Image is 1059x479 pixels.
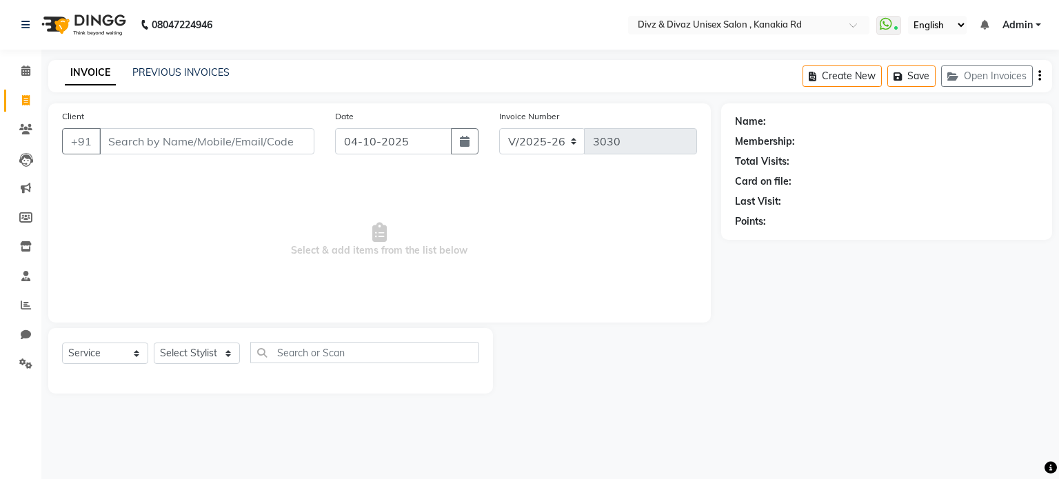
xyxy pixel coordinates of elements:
[62,171,697,309] span: Select & add items from the list below
[735,214,766,229] div: Points:
[735,194,781,209] div: Last Visit:
[65,61,116,85] a: INVOICE
[250,342,479,363] input: Search or Scan
[735,174,791,189] div: Card on file:
[735,134,795,149] div: Membership:
[1002,18,1033,32] span: Admin
[887,65,936,87] button: Save
[335,110,354,123] label: Date
[132,66,230,79] a: PREVIOUS INVOICES
[35,6,130,44] img: logo
[735,114,766,129] div: Name:
[152,6,212,44] b: 08047224946
[941,65,1033,87] button: Open Invoices
[735,154,789,169] div: Total Visits:
[62,128,101,154] button: +91
[99,128,314,154] input: Search by Name/Mobile/Email/Code
[62,110,84,123] label: Client
[803,65,882,87] button: Create New
[499,110,559,123] label: Invoice Number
